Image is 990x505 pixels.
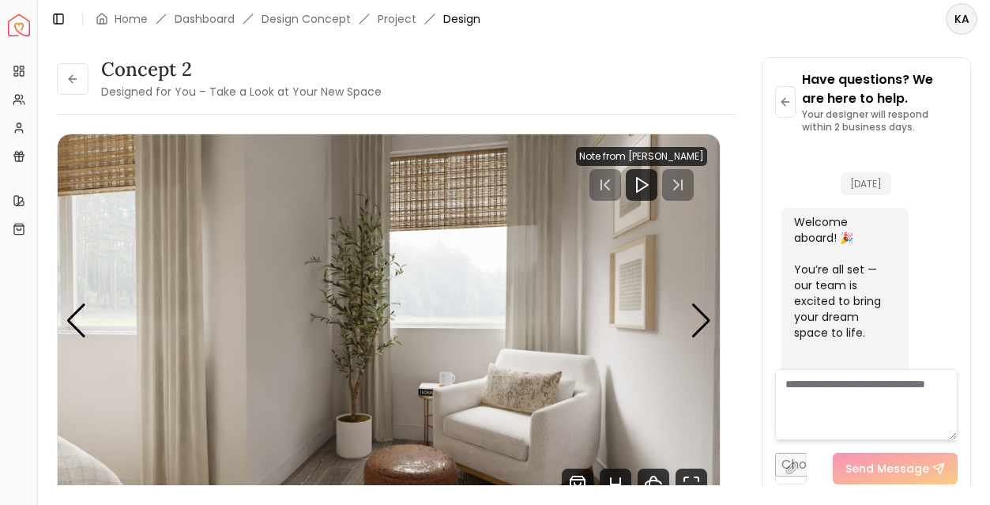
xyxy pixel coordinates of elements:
span: Design [443,11,480,27]
a: Project [378,11,416,27]
div: Note from [PERSON_NAME] [576,147,707,166]
h3: concept 2 [101,57,382,82]
a: Spacejoy [8,14,30,36]
a: Home [115,11,148,27]
svg: Fullscreen [676,469,707,500]
p: Have questions? We are here to help. [802,70,958,108]
p: Your designer will respond within 2 business days. [802,108,958,134]
small: Designed for You – Take a Look at Your New Space [101,84,382,100]
a: Dashboard [175,11,235,27]
div: Next slide [691,303,712,338]
nav: breadcrumb [96,11,480,27]
span: [DATE] [841,172,891,195]
div: Previous slide [66,303,87,338]
svg: 360 View [638,469,669,500]
span: KA [947,5,976,33]
svg: Play [632,175,651,194]
svg: Shop Products from this design [562,469,593,500]
li: Design Concept [262,11,351,27]
button: KA [946,3,977,35]
svg: Hotspots Toggle [600,469,631,500]
img: Spacejoy Logo [8,14,30,36]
